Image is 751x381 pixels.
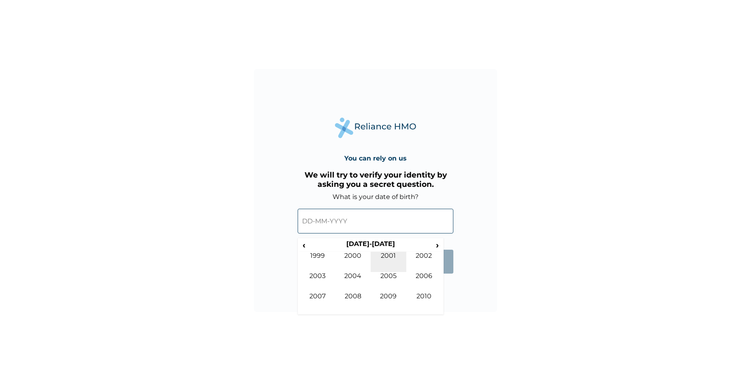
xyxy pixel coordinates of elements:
[335,118,416,138] img: Reliance Health's Logo
[406,252,442,272] td: 2002
[333,193,418,201] label: What is your date of birth?
[335,292,371,313] td: 2008
[371,292,406,313] td: 2009
[371,252,406,272] td: 2001
[300,292,335,313] td: 2007
[335,272,371,292] td: 2004
[308,240,433,251] th: [DATE]-[DATE]
[344,154,407,162] h4: You can rely on us
[300,240,308,250] span: ‹
[298,209,453,233] input: DD-MM-YYYY
[433,240,442,250] span: ›
[406,272,442,292] td: 2006
[298,170,453,189] h3: We will try to verify your identity by asking you a secret question.
[300,272,335,292] td: 2003
[335,252,371,272] td: 2000
[406,292,442,313] td: 2010
[300,252,335,272] td: 1999
[371,272,406,292] td: 2005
